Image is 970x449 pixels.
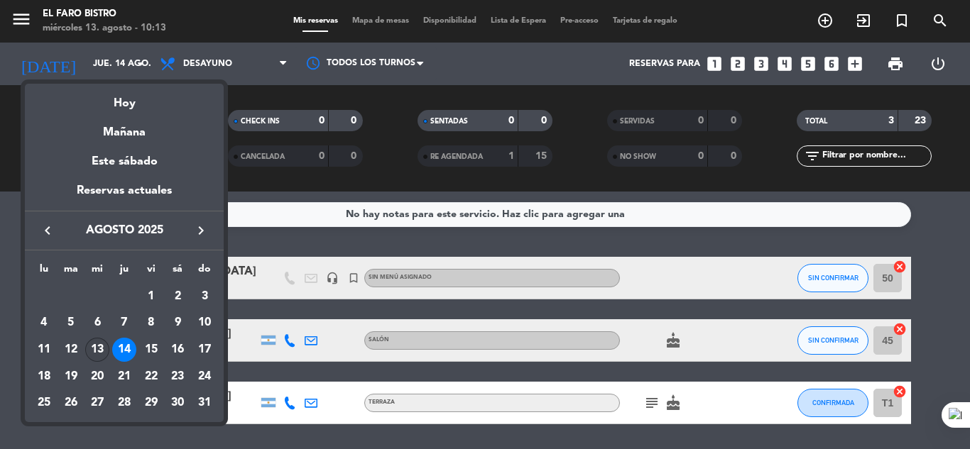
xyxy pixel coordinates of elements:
[84,336,111,363] td: 13 de agosto de 2025
[138,283,165,310] td: 1 de agosto de 2025
[111,310,138,337] td: 7 de agosto de 2025
[191,310,218,337] td: 10 de agosto de 2025
[85,338,109,362] div: 13
[85,365,109,389] div: 20
[32,392,56,416] div: 25
[165,336,192,363] td: 16 de agosto de 2025
[31,336,58,363] td: 11 de agosto de 2025
[112,311,136,335] div: 7
[112,392,136,416] div: 28
[139,338,163,362] div: 15
[192,284,217,309] div: 3
[31,310,58,337] td: 4 de agosto de 2025
[138,261,165,283] th: viernes
[139,284,163,309] div: 1
[165,338,190,362] div: 16
[191,261,218,283] th: domingo
[192,365,217,389] div: 24
[32,311,56,335] div: 4
[139,365,163,389] div: 22
[188,221,214,240] button: keyboard_arrow_right
[111,336,138,363] td: 14 de agosto de 2025
[31,390,58,417] td: 25 de agosto de 2025
[25,182,224,211] div: Reservas actuales
[165,311,190,335] div: 9
[191,336,218,363] td: 17 de agosto de 2025
[138,310,165,337] td: 8 de agosto de 2025
[32,338,56,362] div: 11
[138,363,165,390] td: 22 de agosto de 2025
[25,142,224,182] div: Este sábado
[192,392,217,416] div: 31
[39,222,56,239] i: keyboard_arrow_left
[85,311,109,335] div: 6
[191,390,218,417] td: 31 de agosto de 2025
[165,390,192,417] td: 30 de agosto de 2025
[139,392,163,416] div: 29
[58,261,85,283] th: martes
[138,390,165,417] td: 29 de agosto de 2025
[31,363,58,390] td: 18 de agosto de 2025
[84,390,111,417] td: 27 de agosto de 2025
[59,338,83,362] div: 12
[31,283,138,310] td: AGO.
[25,84,224,113] div: Hoy
[85,392,109,416] div: 27
[59,365,83,389] div: 19
[58,310,85,337] td: 5 de agosto de 2025
[60,221,188,240] span: agosto 2025
[35,221,60,240] button: keyboard_arrow_left
[111,261,138,283] th: jueves
[32,365,56,389] div: 18
[192,222,209,239] i: keyboard_arrow_right
[165,284,190,309] div: 2
[165,363,192,390] td: 23 de agosto de 2025
[191,363,218,390] td: 24 de agosto de 2025
[165,392,190,416] div: 30
[192,311,217,335] div: 10
[59,311,83,335] div: 5
[165,261,192,283] th: sábado
[59,392,83,416] div: 26
[31,261,58,283] th: lunes
[191,283,218,310] td: 3 de agosto de 2025
[84,261,111,283] th: miércoles
[111,363,138,390] td: 21 de agosto de 2025
[165,283,192,310] td: 2 de agosto de 2025
[139,311,163,335] div: 8
[165,365,190,389] div: 23
[25,113,224,142] div: Mañana
[58,363,85,390] td: 19 de agosto de 2025
[112,338,136,362] div: 14
[112,365,136,389] div: 21
[58,336,85,363] td: 12 de agosto de 2025
[138,336,165,363] td: 15 de agosto de 2025
[111,390,138,417] td: 28 de agosto de 2025
[165,310,192,337] td: 9 de agosto de 2025
[58,390,85,417] td: 26 de agosto de 2025
[84,310,111,337] td: 6 de agosto de 2025
[192,338,217,362] div: 17
[84,363,111,390] td: 20 de agosto de 2025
